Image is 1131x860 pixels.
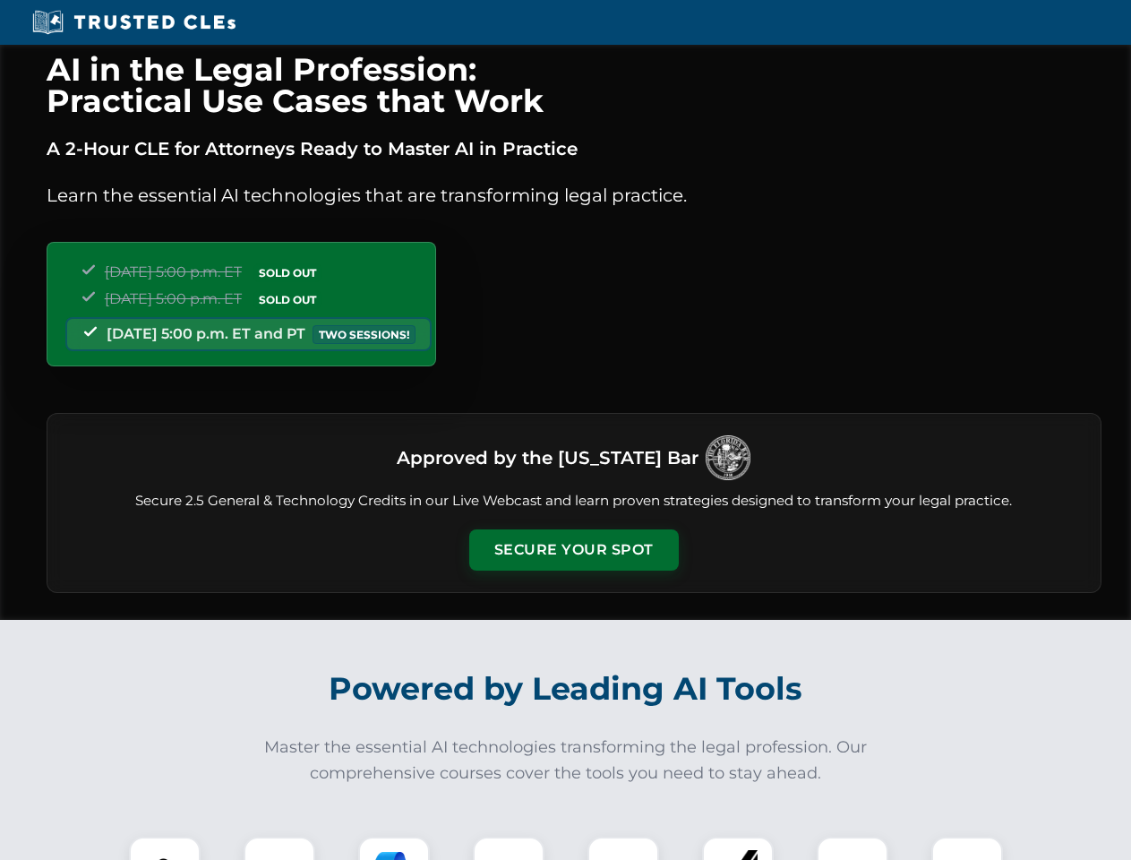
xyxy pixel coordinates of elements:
span: SOLD OUT [253,263,322,282]
span: [DATE] 5:00 p.m. ET [105,263,242,280]
span: SOLD OUT [253,290,322,309]
button: Secure Your Spot [469,529,679,571]
img: Logo [706,435,750,480]
p: A 2-Hour CLE for Attorneys Ready to Master AI in Practice [47,134,1101,163]
p: Learn the essential AI technologies that are transforming legal practice. [47,181,1101,210]
h3: Approved by the [US_STATE] Bar [397,442,698,474]
h1: AI in the Legal Profession: Practical Use Cases that Work [47,54,1101,116]
p: Secure 2.5 General & Technology Credits in our Live Webcast and learn proven strategies designed ... [69,491,1079,512]
p: Master the essential AI technologies transforming the legal profession. Our comprehensive courses... [253,735,879,787]
img: Trusted CLEs [27,9,241,36]
h2: Powered by Leading AI Tools [70,658,1062,720]
span: [DATE] 5:00 p.m. ET [105,290,242,307]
